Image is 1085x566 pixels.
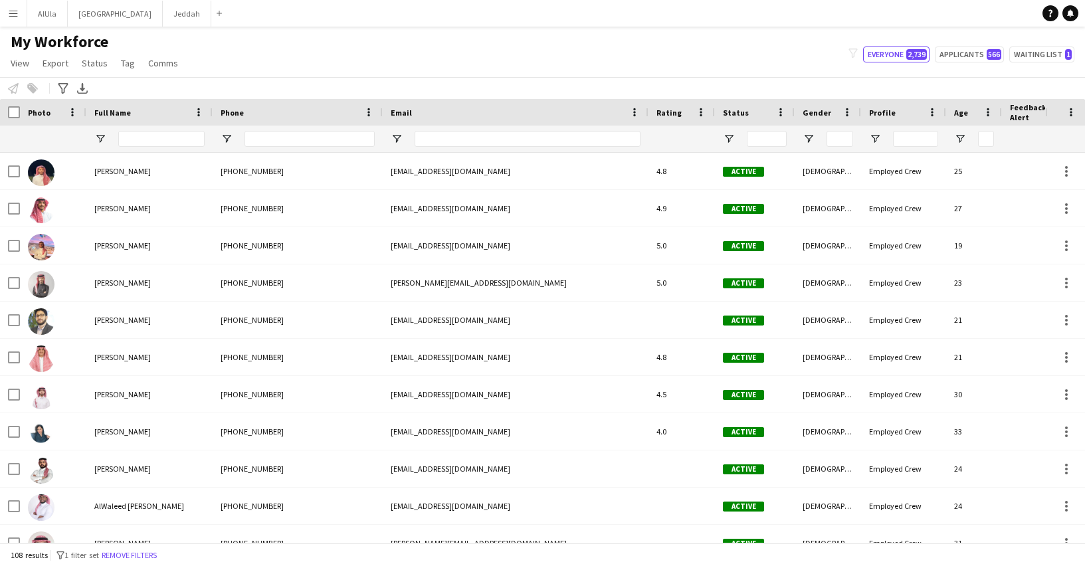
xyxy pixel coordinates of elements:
[28,108,50,118] span: Photo
[795,488,861,524] div: [DEMOGRAPHIC_DATA]
[869,133,881,145] button: Open Filter Menu
[723,390,764,400] span: Active
[747,131,787,147] input: Status Filter Input
[861,339,946,375] div: Employed Crew
[28,197,54,223] img: Abdulaziz Abdullah
[94,389,151,399] span: [PERSON_NAME]
[795,227,861,264] div: [DEMOGRAPHIC_DATA]
[648,153,715,189] div: 4.8
[55,80,71,96] app-action-btn: Advanced filters
[935,47,1004,62] button: Applicants566
[723,108,749,118] span: Status
[148,57,178,69] span: Comms
[143,54,183,72] a: Comms
[383,227,648,264] div: [EMAIL_ADDRESS][DOMAIN_NAME]
[94,538,151,548] span: [PERSON_NAME]
[1065,49,1072,60] span: 1
[415,131,641,147] input: Email Filter Input
[648,413,715,450] div: 4.0
[245,131,375,147] input: Phone Filter Input
[221,133,233,145] button: Open Filter Menu
[795,190,861,227] div: [DEMOGRAPHIC_DATA]
[213,153,383,189] div: [PHONE_NUMBER]
[28,345,54,372] img: Abdullah Altoaimi
[946,227,1002,264] div: 19
[648,264,715,301] div: 5.0
[723,133,735,145] button: Open Filter Menu
[383,302,648,338] div: [EMAIL_ADDRESS][DOMAIN_NAME]
[723,427,764,437] span: Active
[74,80,90,96] app-action-btn: Export XLSX
[118,131,205,147] input: Full Name Filter Input
[946,413,1002,450] div: 33
[76,54,113,72] a: Status
[213,227,383,264] div: [PHONE_NUMBER]
[795,264,861,301] div: [DEMOGRAPHIC_DATA]
[5,54,35,72] a: View
[795,450,861,487] div: [DEMOGRAPHIC_DATA]
[723,502,764,512] span: Active
[391,133,403,145] button: Open Filter Menu
[82,57,108,69] span: Status
[64,550,99,560] span: 1 filter set
[861,190,946,227] div: Employed Crew
[383,450,648,487] div: [EMAIL_ADDRESS][DOMAIN_NAME]
[383,525,648,561] div: [PERSON_NAME][EMAIL_ADDRESS][DOMAIN_NAME]
[795,413,861,450] div: [DEMOGRAPHIC_DATA]
[946,450,1002,487] div: 24
[28,271,54,298] img: ABDULKARIM ALDUGHAILBI
[391,108,412,118] span: Email
[43,57,68,69] span: Export
[94,426,151,436] span: [PERSON_NAME]
[94,464,151,474] span: [PERSON_NAME]
[861,450,946,487] div: Employed Crew
[213,190,383,227] div: [PHONE_NUMBER]
[946,525,1002,561] div: 31
[723,353,764,363] span: Active
[213,450,383,487] div: [PHONE_NUMBER]
[723,167,764,177] span: Active
[28,420,54,446] img: Abeer Alrasheed
[946,302,1002,338] div: 21
[723,204,764,214] span: Active
[863,47,930,62] button: Everyone2,739
[946,339,1002,375] div: 21
[383,376,648,413] div: [EMAIL_ADDRESS][DOMAIN_NAME]
[946,153,1002,189] div: 25
[723,278,764,288] span: Active
[11,57,29,69] span: View
[94,203,151,213] span: [PERSON_NAME]
[94,240,151,250] span: [PERSON_NAME]
[28,159,54,186] img: Zaid Al-Rifai
[213,488,383,524] div: [PHONE_NUMBER]
[869,108,896,118] span: Profile
[213,413,383,450] div: [PHONE_NUMBER]
[893,131,938,147] input: Profile Filter Input
[383,413,648,450] div: [EMAIL_ADDRESS][DOMAIN_NAME]
[861,525,946,561] div: Employed Crew
[383,264,648,301] div: [PERSON_NAME][EMAIL_ADDRESS][DOMAIN_NAME]
[28,531,54,558] img: Amar Alghamdi
[99,548,159,563] button: Remove filters
[723,241,764,251] span: Active
[861,302,946,338] div: Employed Crew
[11,32,108,52] span: My Workforce
[946,488,1002,524] div: 24
[978,131,994,147] input: Age Filter Input
[28,383,54,409] img: Abdulrahman Altayib
[723,539,764,549] span: Active
[803,133,815,145] button: Open Filter Menu
[94,108,131,118] span: Full Name
[795,302,861,338] div: [DEMOGRAPHIC_DATA]
[28,494,54,521] img: AlWaleed Osama
[68,1,163,27] button: [GEOGRAPHIC_DATA]
[795,376,861,413] div: [DEMOGRAPHIC_DATA]
[648,190,715,227] div: 4.9
[383,190,648,227] div: [EMAIL_ADDRESS][DOMAIN_NAME]
[94,278,151,288] span: [PERSON_NAME]
[213,376,383,413] div: [PHONE_NUMBER]
[94,166,151,176] span: [PERSON_NAME]
[94,352,151,362] span: [PERSON_NAME]
[37,54,74,72] a: Export
[1009,47,1074,62] button: Waiting list1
